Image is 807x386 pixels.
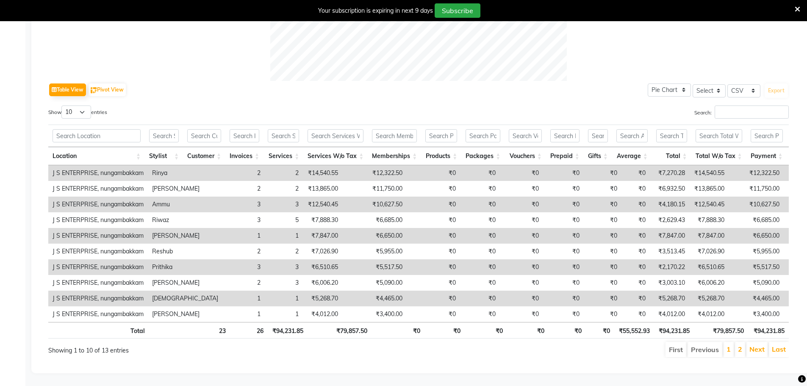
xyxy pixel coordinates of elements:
[265,275,303,291] td: 3
[188,322,230,339] th: 23
[48,291,148,306] td: J S ENTERPRISE, nungambakkam
[650,275,689,291] td: ₹3,003.10
[650,212,689,228] td: ₹2,629.43
[265,197,303,212] td: 3
[460,259,500,275] td: ₹0
[500,165,543,181] td: ₹0
[268,322,308,339] th: ₹94,231.85
[584,275,621,291] td: ₹0
[425,129,457,142] input: Search Products
[507,322,548,339] th: ₹0
[263,147,303,165] th: Services: activate to sort column ascending
[460,244,500,259] td: ₹0
[49,83,86,96] button: Table View
[729,197,784,212] td: ₹10,627.50
[650,165,689,181] td: ₹7,270.28
[342,181,407,197] td: ₹11,750.00
[729,291,784,306] td: ₹4,465.00
[303,197,342,212] td: ₹12,540.45
[265,244,303,259] td: 2
[500,197,543,212] td: ₹0
[650,197,689,212] td: ₹4,180.15
[650,259,689,275] td: ₹2,170.22
[461,147,505,165] th: Packages: activate to sort column ascending
[265,228,303,244] td: 1
[222,197,265,212] td: 3
[650,228,689,244] td: ₹7,847.00
[460,291,500,306] td: ₹0
[500,291,543,306] td: ₹0
[614,322,654,339] th: ₹55,552.93
[543,228,584,244] td: ₹0
[407,291,460,306] td: ₹0
[303,147,368,165] th: Services W/o Tax: activate to sort column ascending
[543,197,584,212] td: ₹0
[546,147,584,165] th: Prepaid: activate to sort column ascending
[303,165,342,181] td: ₹14,540.55
[650,291,689,306] td: ₹5,268.70
[48,165,148,181] td: J S ENTERPRISE, nungambakkam
[407,228,460,244] td: ₹0
[612,147,652,165] th: Average: activate to sort column ascending
[621,275,650,291] td: ₹0
[465,322,507,339] th: ₹0
[148,212,222,228] td: Riwaz
[689,165,729,181] td: ₹14,540.55
[584,165,621,181] td: ₹0
[48,341,349,355] div: Showing 1 to 10 of 13 entries
[407,275,460,291] td: ₹0
[689,244,729,259] td: ₹7,026.90
[303,291,342,306] td: ₹5,268.70
[729,165,784,181] td: ₹12,322.50
[342,259,407,275] td: ₹5,517.50
[148,165,222,181] td: Rinya
[584,291,621,306] td: ₹0
[584,197,621,212] td: ₹0
[689,275,729,291] td: ₹6,006.20
[621,306,650,322] td: ₹0
[342,306,407,322] td: ₹3,400.00
[500,181,543,197] td: ₹0
[48,106,107,119] label: Show entries
[48,197,148,212] td: J S ENTERPRISE, nungambakkam
[48,181,148,197] td: J S ENTERPRISE, nungambakkam
[48,212,148,228] td: J S ENTERPRISE, nungambakkam
[549,322,586,339] th: ₹0
[550,129,580,142] input: Search Prepaid
[696,129,742,142] input: Search Total W/o Tax
[729,306,784,322] td: ₹3,400.00
[689,197,729,212] td: ₹12,540.45
[500,306,543,322] td: ₹0
[584,228,621,244] td: ₹0
[616,129,648,142] input: Search Average
[543,306,584,322] td: ₹0
[650,244,689,259] td: ₹3,513.45
[543,259,584,275] td: ₹0
[407,212,460,228] td: ₹0
[48,228,148,244] td: J S ENTERPRISE, nungambakkam
[543,275,584,291] td: ₹0
[466,129,500,142] input: Search Packages
[500,275,543,291] td: ₹0
[421,147,461,165] th: Products: activate to sort column ascending
[584,181,621,197] td: ₹0
[500,228,543,244] td: ₹0
[265,259,303,275] td: 3
[222,228,265,244] td: 1
[500,212,543,228] td: ₹0
[342,197,407,212] td: ₹10,627.50
[145,147,183,165] th: Stylist: activate to sort column ascending
[621,228,650,244] td: ₹0
[48,275,148,291] td: J S ENTERPRISE, nungambakkam
[460,212,500,228] td: ₹0
[225,147,263,165] th: Invoices: activate to sort column ascending
[48,147,145,165] th: Location: activate to sort column ascending
[407,181,460,197] td: ₹0
[303,275,342,291] td: ₹6,006.20
[621,197,650,212] td: ₹0
[460,181,500,197] td: ₹0
[183,147,225,165] th: Customer: activate to sort column ascending
[407,244,460,259] td: ₹0
[584,212,621,228] td: ₹0
[715,106,789,119] input: Search:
